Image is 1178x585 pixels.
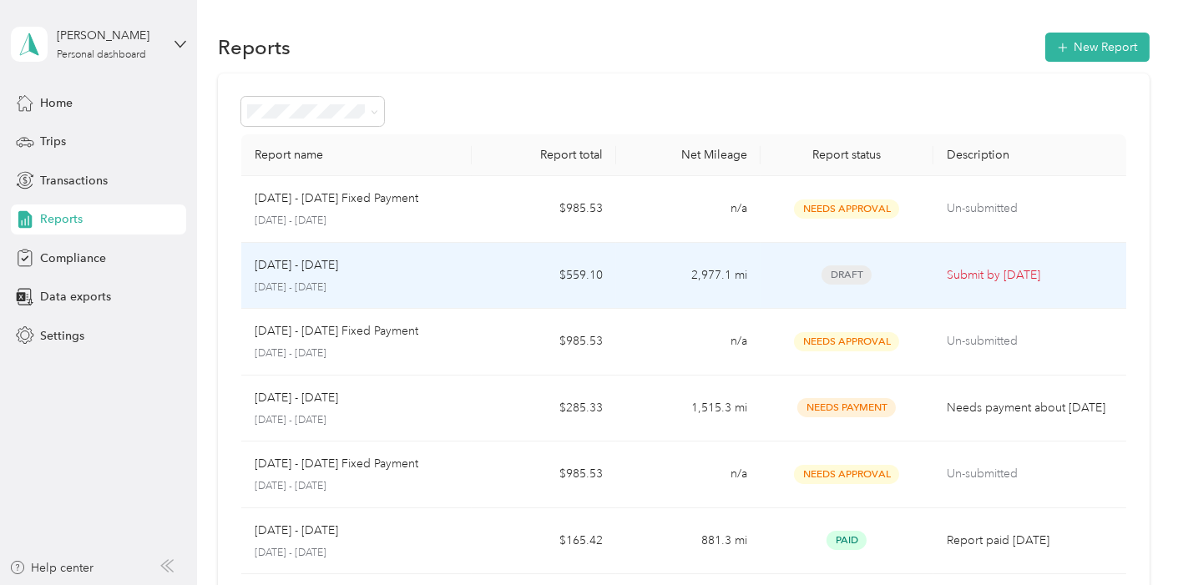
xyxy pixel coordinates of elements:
[947,332,1112,350] p: Un-submitted
[794,465,899,484] span: Needs Approval
[40,327,84,345] span: Settings
[947,266,1112,285] p: Submit by [DATE]
[218,38,291,56] h1: Reports
[797,398,896,417] span: Needs Payment
[947,399,1112,417] p: Needs payment about [DATE]
[40,94,73,112] span: Home
[794,332,899,351] span: Needs Approval
[40,210,83,228] span: Reports
[255,346,458,361] p: [DATE] - [DATE]
[1045,33,1150,62] button: New Report
[472,309,616,376] td: $985.53
[616,243,761,310] td: 2,977.1 mi
[255,413,458,428] p: [DATE] - [DATE]
[40,250,106,267] span: Compliance
[947,532,1112,550] p: Report paid [DATE]
[472,176,616,243] td: $985.53
[57,50,146,60] div: Personal dashboard
[40,288,111,305] span: Data exports
[1084,492,1178,585] iframe: Everlance-gr Chat Button Frame
[947,199,1112,218] p: Un-submitted
[9,559,94,577] button: Help center
[255,455,418,473] p: [DATE] - [DATE] Fixed Payment
[822,265,872,285] span: Draft
[57,27,161,44] div: [PERSON_NAME]
[933,134,1125,176] th: Description
[255,522,338,540] p: [DATE] - [DATE]
[472,243,616,310] td: $559.10
[255,256,338,275] p: [DATE] - [DATE]
[472,441,616,508] td: $985.53
[616,309,761,376] td: n/a
[616,134,761,176] th: Net Mileage
[472,508,616,575] td: $165.42
[255,280,458,295] p: [DATE] - [DATE]
[255,189,418,208] p: [DATE] - [DATE] Fixed Payment
[255,389,338,407] p: [DATE] - [DATE]
[947,465,1112,483] p: Un-submitted
[255,214,458,229] p: [DATE] - [DATE]
[616,441,761,508] td: n/a
[255,479,458,494] p: [DATE] - [DATE]
[472,134,616,176] th: Report total
[616,508,761,575] td: 881.3 mi
[827,531,867,550] span: Paid
[40,133,66,150] span: Trips
[472,376,616,442] td: $285.33
[255,322,418,340] p: [DATE] - [DATE] Fixed Payment
[241,134,472,176] th: Report name
[255,546,458,561] p: [DATE] - [DATE]
[40,172,108,189] span: Transactions
[794,199,899,219] span: Needs Approval
[616,176,761,243] td: n/a
[616,376,761,442] td: 1,515.3 mi
[774,148,920,162] div: Report status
